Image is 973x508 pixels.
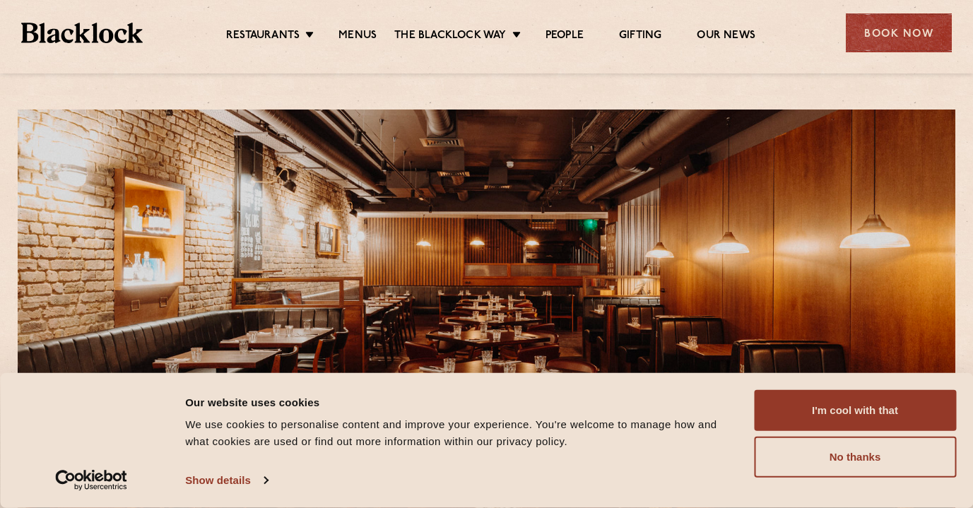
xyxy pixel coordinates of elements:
a: Menus [338,29,377,45]
a: Our News [697,29,755,45]
img: BL_Textured_Logo-footer-cropped.svg [21,23,143,43]
a: Restaurants [226,29,300,45]
a: People [546,29,584,45]
a: Usercentrics Cookiebot - opens in a new window [30,470,153,491]
div: Our website uses cookies [185,394,738,410]
a: Gifting [619,29,661,45]
button: I'm cool with that [754,390,956,431]
a: The Blacklock Way [394,29,506,45]
a: Show details [185,470,267,491]
button: No thanks [754,437,956,478]
div: Book Now [846,13,952,52]
div: We use cookies to personalise content and improve your experience. You're welcome to manage how a... [185,416,738,450]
